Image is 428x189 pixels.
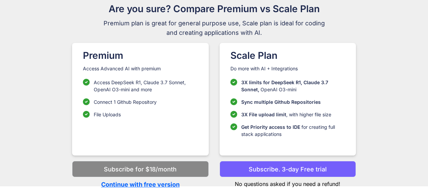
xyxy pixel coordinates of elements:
span: 3X limits for DeepSeek R1, Claude 3.7 Sonnet, [241,79,328,92]
p: OpenAI O3-mini [241,79,345,93]
img: checklist [230,111,237,118]
p: for creating full stack applications [241,123,345,138]
button: Subscribe for $18/month [72,161,208,177]
img: checklist [83,98,90,105]
p: Sync multiple Github Repositories [241,98,321,105]
p: Subscribe. 3-day Free trial [249,165,327,174]
h1: Scale Plan [230,48,345,63]
h1: Premium [83,48,198,63]
p: Continue with free version [72,180,208,189]
span: Get Priority access to IDE [241,124,300,130]
img: checklist [230,79,237,86]
span: 3X File upload limit [241,112,286,117]
p: Do more with AI + Integrations [230,65,345,72]
span: Premium plan is great for general purpose use, Scale plan is ideal for coding and creating applic... [100,19,328,38]
p: Connect 1 Github Repository [94,98,157,105]
p: , with higher file size [241,111,331,118]
button: Subscribe. 3-day Free trial [220,161,356,177]
p: Access Advanced AI with premium [83,65,198,72]
img: checklist [83,79,90,86]
img: checklist [230,98,237,105]
p: Access DeepSeek R1, Claude 3.7 Sonnet, OpenAI O3-mini and more [94,79,198,93]
p: Subscribe for $18/month [104,165,177,174]
img: checklist [230,123,237,130]
p: File Uploads [94,111,121,118]
h1: Are you sure? Compare Premium vs Scale Plan [100,2,328,16]
img: checklist [83,111,90,118]
p: No questions asked if you need a refund! [220,177,356,188]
